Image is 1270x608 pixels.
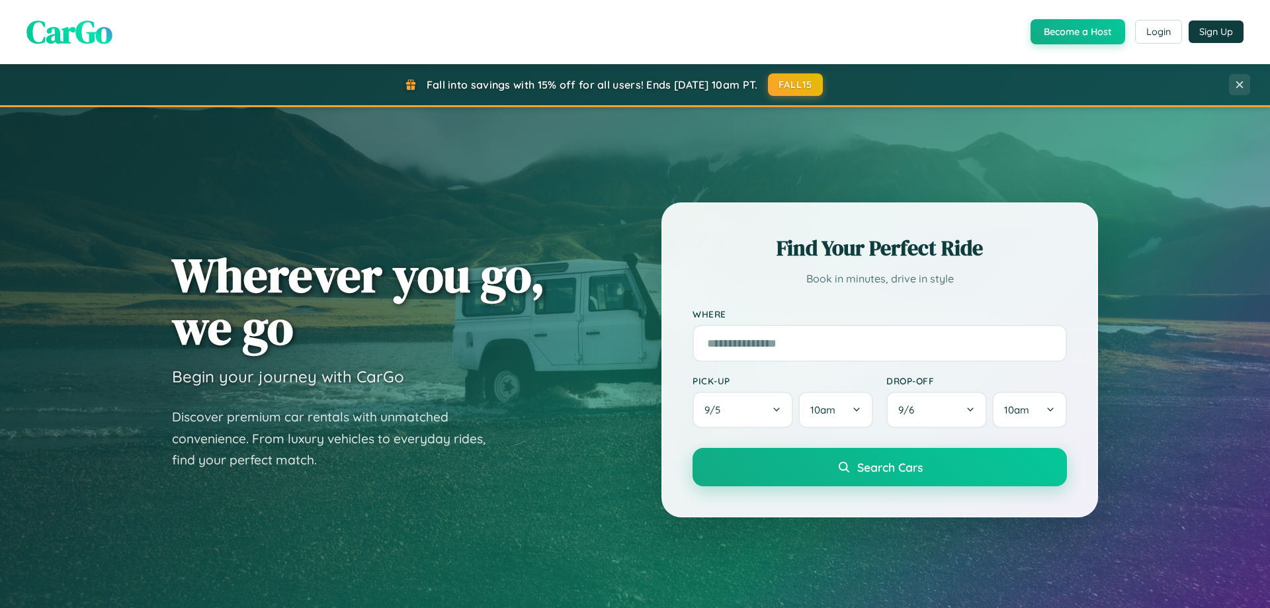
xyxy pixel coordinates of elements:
[693,234,1067,263] h2: Find Your Perfect Ride
[898,404,921,416] span: 9 / 6
[172,367,404,386] h3: Begin your journey with CarGo
[693,308,1067,320] label: Where
[1031,19,1125,44] button: Become a Host
[857,460,923,474] span: Search Cars
[26,10,112,54] span: CarGo
[693,269,1067,288] p: Book in minutes, drive in style
[693,448,1067,486] button: Search Cars
[1135,20,1182,44] button: Login
[172,406,503,471] p: Discover premium car rentals with unmatched convenience. From luxury vehicles to everyday rides, ...
[798,392,873,428] button: 10am
[704,404,727,416] span: 9 / 5
[427,78,758,91] span: Fall into savings with 15% off for all users! Ends [DATE] 10am PT.
[768,73,824,96] button: FALL15
[810,404,835,416] span: 10am
[1004,404,1029,416] span: 10am
[1189,21,1244,43] button: Sign Up
[172,249,545,353] h1: Wherever you go, we go
[886,392,987,428] button: 9/6
[693,392,793,428] button: 9/5
[992,392,1067,428] button: 10am
[693,375,873,386] label: Pick-up
[886,375,1067,386] label: Drop-off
